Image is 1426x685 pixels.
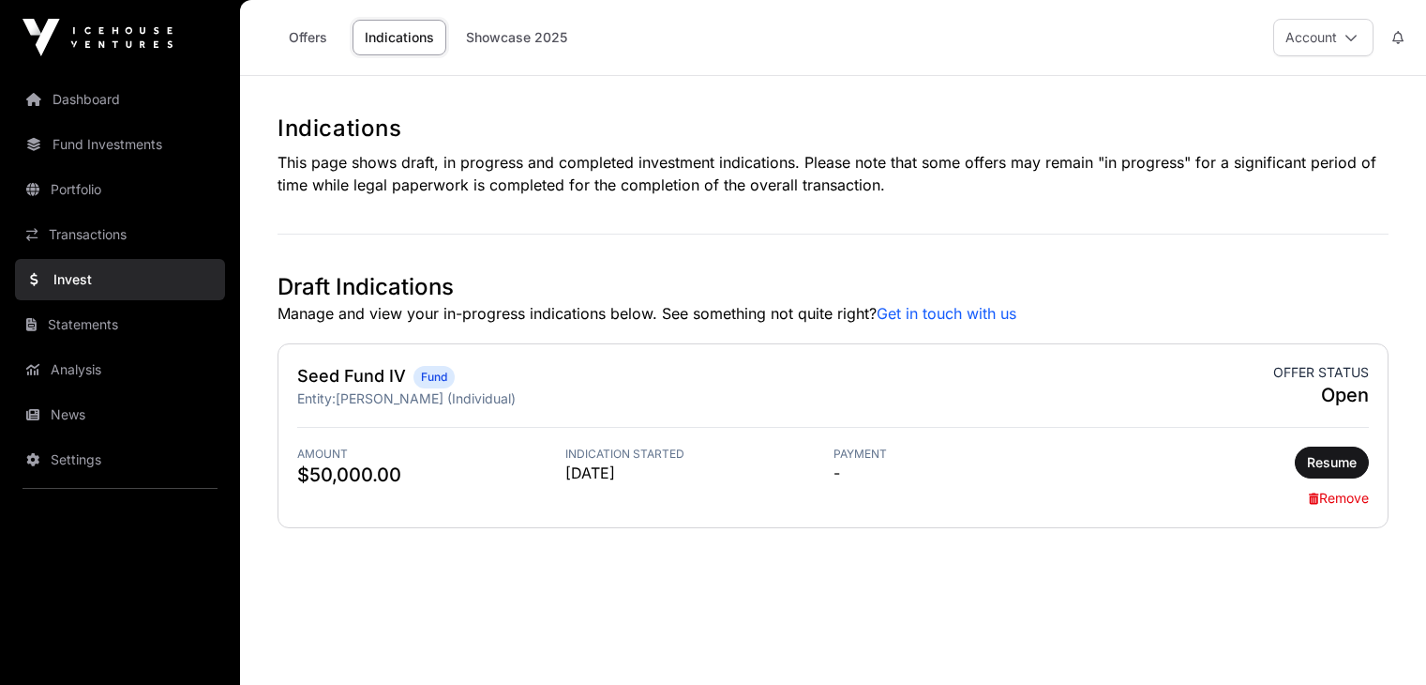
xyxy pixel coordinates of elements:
a: Invest [15,259,225,300]
p: Manage and view your in-progress indications below. See something not quite right? [278,302,1388,325]
a: Seed Fund IV [297,366,406,386]
span: Fund [421,370,447,385]
a: Analysis [15,349,225,390]
button: Account [1273,19,1373,56]
a: Statements [15,304,225,345]
a: Indications [353,20,446,55]
img: Icehouse Ventures Logo [23,19,173,56]
a: Remove [1309,490,1369,506]
span: Payment [833,447,1102,462]
a: Settings [15,439,225,480]
span: Entity: [297,390,336,406]
span: [DATE] [565,462,833,484]
span: Amount [297,447,565,462]
a: Fund Investments [15,124,225,165]
span: $50,000.00 [297,462,565,488]
a: Portfolio [15,169,225,210]
a: Transactions [15,214,225,255]
a: Showcase 2025 [454,20,579,55]
span: Open [1273,382,1369,408]
a: Offers [270,20,345,55]
div: - [833,447,1102,509]
span: [PERSON_NAME] (Individual) [336,390,516,406]
button: Resume [1295,447,1369,479]
span: Offer status [1273,363,1369,382]
h1: Draft Indications [278,272,1388,302]
span: Indication Started [565,447,833,462]
h1: Indications [278,114,1388,144]
p: This page shows draft, in progress and completed investment indications. Please note that some of... [278,151,1388,196]
a: News [15,394,225,435]
a: Get in touch with us [877,304,1016,323]
span: Resume [1307,453,1357,472]
a: Dashboard [15,79,225,120]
